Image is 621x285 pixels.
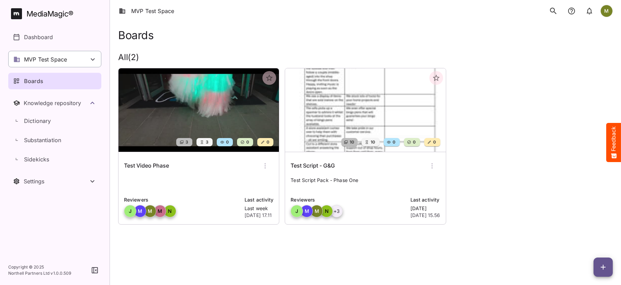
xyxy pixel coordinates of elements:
p: [DATE] 17.11 [245,212,273,219]
h6: Test Script - G&G [291,161,335,170]
span: 0 [412,139,416,146]
span: 0 [225,139,229,146]
a: Substantiation [8,132,101,148]
nav: Settings [8,173,101,190]
div: M [144,205,156,217]
p: [DATE] [410,205,440,212]
button: Feedback [606,123,621,162]
span: 0 [392,139,395,146]
img: Test Script - G&G [285,68,445,152]
span: 3 [205,139,208,146]
div: + 3 [330,205,343,217]
span: 3 [185,139,188,146]
p: Dictionary [24,117,51,125]
button: notifications [583,4,596,18]
button: Toggle Knowledge repository [8,95,101,111]
p: Dashboard [24,33,53,41]
div: M [600,5,613,17]
p: Reviewers [124,196,240,204]
p: Northell Partners Ltd v 1.0.0.509 [8,270,71,276]
div: J [124,205,136,217]
div: N [320,205,333,217]
button: search [546,4,561,18]
a: Sidekicks [8,151,101,168]
span: 0 [246,139,249,146]
p: Copyright © 2025 [8,264,71,270]
a: MediaMagic® [11,8,101,19]
p: Boards [24,77,43,85]
h1: Boards [118,29,154,42]
p: MVP Test Space [24,55,67,64]
p: Last week [245,205,273,212]
div: MediaMagic ® [26,8,74,20]
p: Reviewers [291,196,406,204]
h2: All ( 2 ) [118,53,613,62]
div: M [134,205,146,217]
p: [DATE] 15.56 [410,212,440,219]
img: Test Video Phase [118,68,279,152]
button: notifications [565,4,578,18]
div: Knowledge repository [24,100,88,106]
span: 10 [370,139,375,146]
nav: Knowledge repository [8,95,101,169]
div: Settings [24,178,88,185]
div: N [164,205,176,217]
p: Last activity [410,196,440,204]
p: Sidekicks [24,155,49,163]
span: 10 [349,139,354,146]
div: M [310,205,323,217]
div: J [291,205,303,217]
a: Dashboard [8,29,101,45]
span: 0 [432,139,436,146]
a: Dictionary [8,113,101,129]
p: Last activity [245,196,273,204]
div: M [301,205,313,217]
button: Toggle Settings [8,173,101,190]
a: Boards [8,73,101,89]
span: 0 [266,139,269,146]
h6: Test Video Phase [124,161,169,170]
p: Substantiation [24,136,61,144]
p: Test Script Pack - Phase One [291,177,440,191]
div: M [154,205,166,217]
